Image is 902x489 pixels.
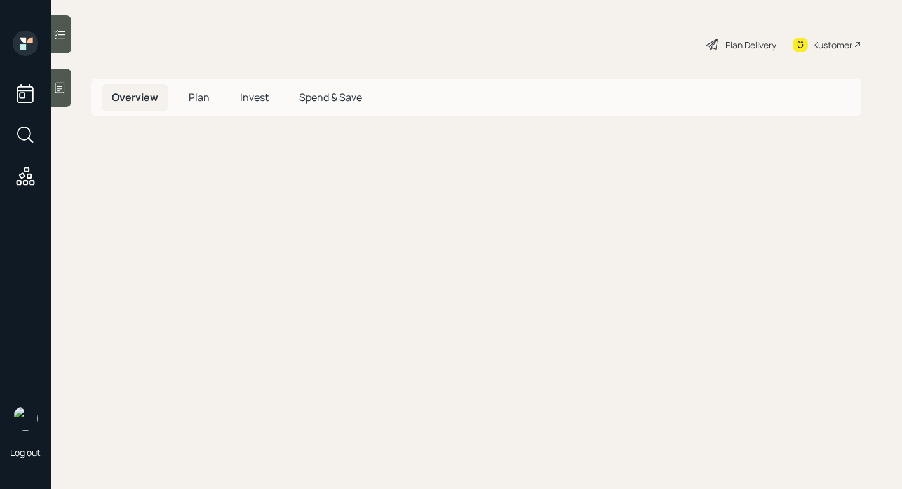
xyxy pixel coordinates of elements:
[299,90,362,104] span: Spend & Save
[189,90,210,104] span: Plan
[112,90,158,104] span: Overview
[13,406,38,431] img: robby-grisanti-headshot.png
[813,38,852,52] div: Kustomer
[10,446,41,458] div: Log out
[240,90,269,104] span: Invest
[725,38,776,52] div: Plan Delivery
